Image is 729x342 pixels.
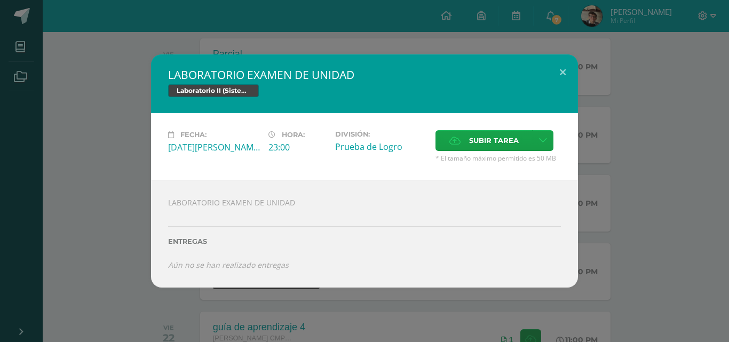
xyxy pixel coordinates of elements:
div: Prueba de Logro [335,141,427,153]
h2: LABORATORIO EXAMEN DE UNIDAD [168,67,561,82]
label: División: [335,130,427,138]
i: Aún no se han realizado entregas [168,260,289,270]
span: Hora: [282,131,305,139]
span: Laboratorio II (Sistema Operativo Macintoch) [168,84,259,97]
div: LABORATORIO EXAMEN DE UNIDAD [151,180,578,288]
label: Entregas [168,237,561,245]
div: 23:00 [268,141,327,153]
span: Subir tarea [469,131,519,150]
button: Close (Esc) [548,54,578,91]
span: Fecha: [180,131,207,139]
span: * El tamaño máximo permitido es 50 MB [435,154,561,163]
div: [DATE][PERSON_NAME] [168,141,260,153]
